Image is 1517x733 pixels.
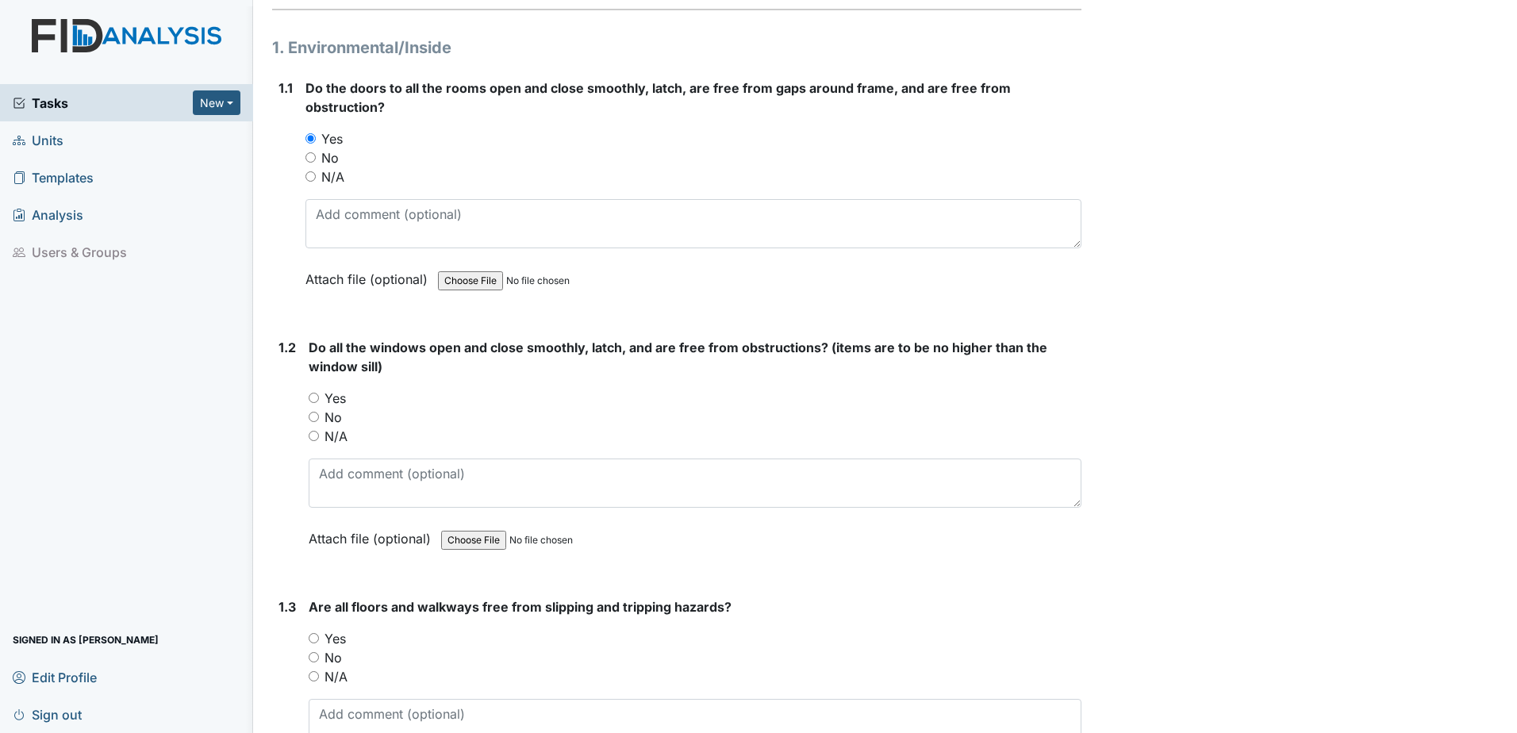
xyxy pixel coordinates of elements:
[305,80,1011,115] span: Do the doors to all the rooms open and close smoothly, latch, are free from gaps around frame, an...
[193,90,240,115] button: New
[305,171,316,182] input: N/A
[13,94,193,113] a: Tasks
[305,133,316,144] input: Yes
[325,667,348,686] label: N/A
[325,629,346,648] label: Yes
[325,389,346,408] label: Yes
[309,340,1047,374] span: Do all the windows open and close smoothly, latch, and are free from obstructions? (items are to ...
[278,79,293,98] label: 1.1
[13,665,97,689] span: Edit Profile
[309,412,319,422] input: No
[325,648,342,667] label: No
[309,393,319,403] input: Yes
[278,338,296,357] label: 1.2
[13,702,82,727] span: Sign out
[309,633,319,643] input: Yes
[321,167,344,186] label: N/A
[309,652,319,662] input: No
[309,431,319,441] input: N/A
[309,671,319,681] input: N/A
[309,599,732,615] span: Are all floors and walkways free from slipping and tripping hazards?
[13,165,94,190] span: Templates
[13,202,83,227] span: Analysis
[13,128,63,152] span: Units
[272,36,1081,59] h1: 1. Environmental/Inside
[305,152,316,163] input: No
[321,148,339,167] label: No
[321,129,343,148] label: Yes
[13,627,159,652] span: Signed in as [PERSON_NAME]
[278,597,296,616] label: 1.3
[309,520,437,548] label: Attach file (optional)
[325,427,348,446] label: N/A
[305,261,434,289] label: Attach file (optional)
[325,408,342,427] label: No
